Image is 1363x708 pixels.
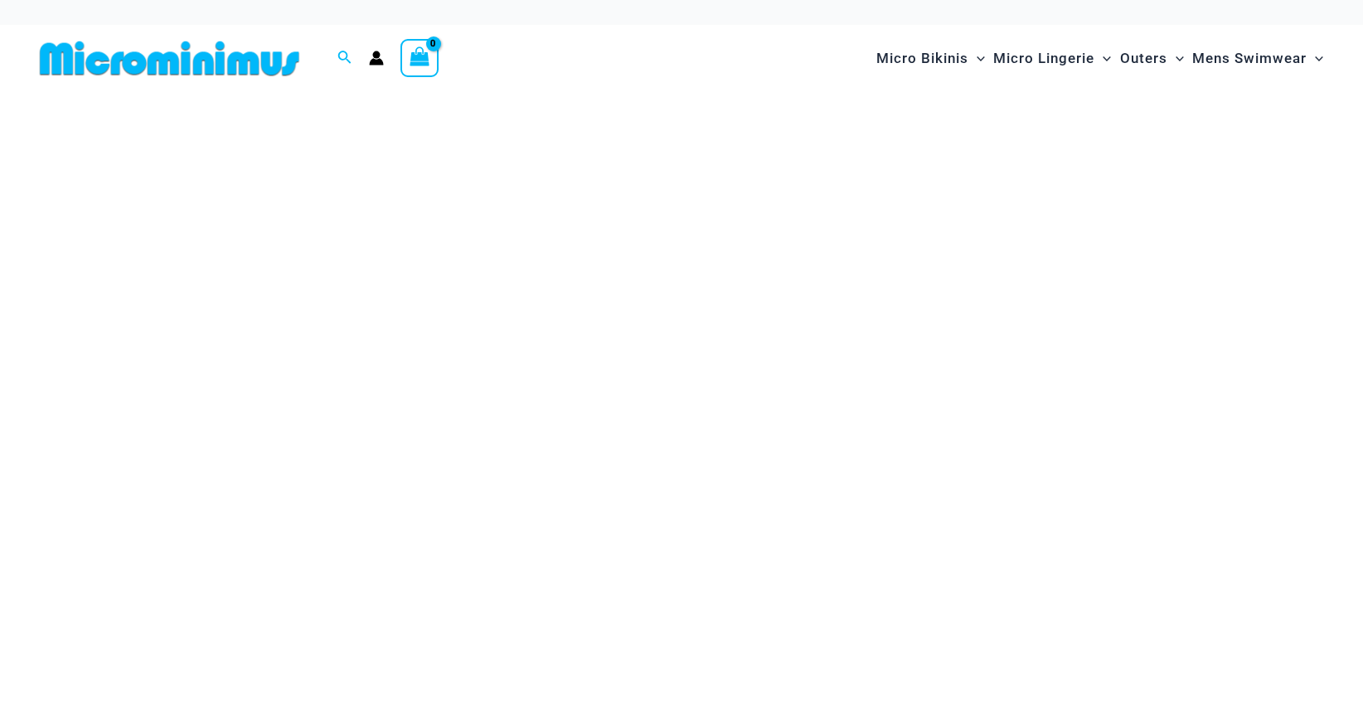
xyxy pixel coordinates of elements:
span: Menu Toggle [1167,37,1184,80]
span: Micro Lingerie [993,37,1094,80]
img: MM SHOP LOGO FLAT [33,40,306,77]
a: OutersMenu ToggleMenu Toggle [1116,33,1188,84]
a: Search icon link [337,48,352,69]
span: Menu Toggle [1307,37,1323,80]
a: Micro BikinisMenu ToggleMenu Toggle [872,33,989,84]
span: Outers [1120,37,1167,80]
span: Menu Toggle [968,37,985,80]
a: Micro LingerieMenu ToggleMenu Toggle [989,33,1115,84]
a: View Shopping Cart, empty [400,39,439,77]
span: Mens Swimwear [1192,37,1307,80]
span: Micro Bikinis [876,37,968,80]
nav: Site Navigation [870,31,1330,86]
span: Menu Toggle [1094,37,1111,80]
a: Account icon link [369,51,384,65]
a: Mens SwimwearMenu ToggleMenu Toggle [1188,33,1327,84]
